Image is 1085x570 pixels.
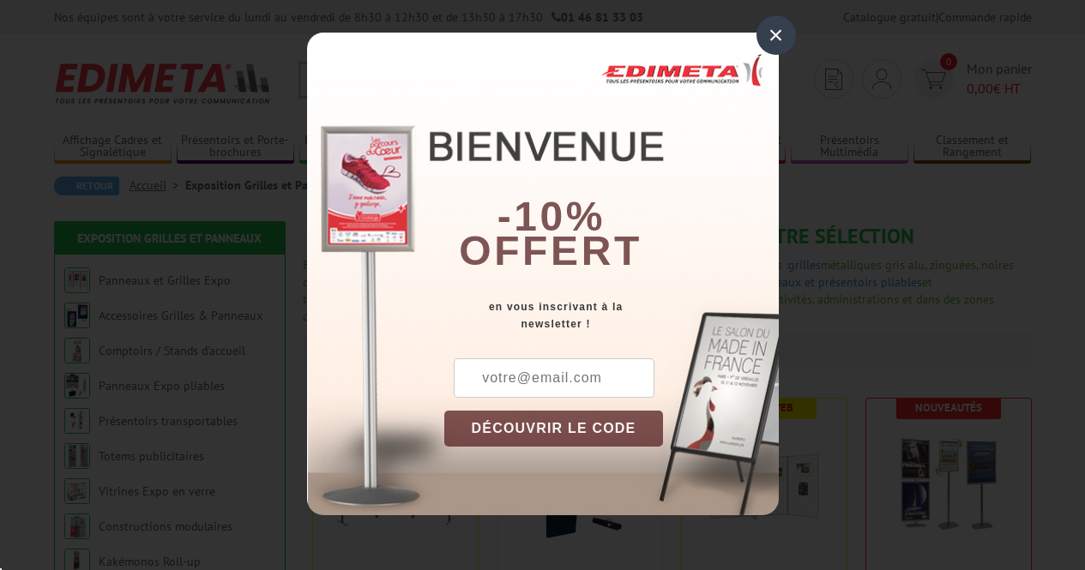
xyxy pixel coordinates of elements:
font: offert [459,228,642,273]
button: DÉCOUVRIR LE CODE [444,411,664,447]
b: -10% [497,194,606,239]
div: en vous inscrivant à la newsletter ! [444,298,779,333]
div: × [756,15,796,55]
input: votre@email.com [454,358,654,398]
